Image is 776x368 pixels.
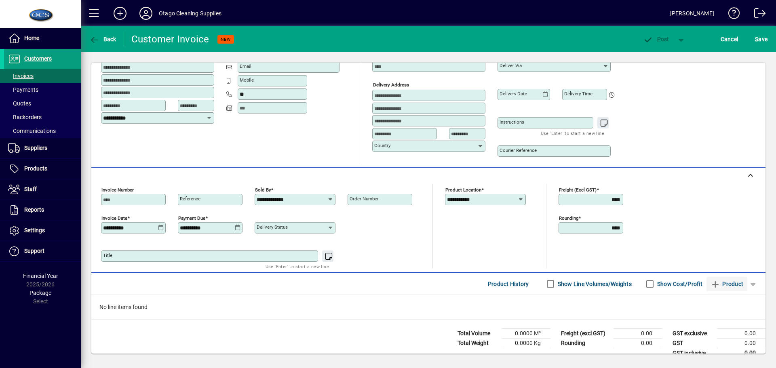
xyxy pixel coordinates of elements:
[753,32,770,46] button: Save
[4,83,81,97] a: Payments
[30,290,51,296] span: Package
[556,280,632,288] label: Show Line Volumes/Weights
[4,221,81,241] a: Settings
[668,329,717,339] td: GST exclusive
[24,35,39,41] span: Home
[178,215,205,221] mat-label: Payment due
[4,110,81,124] a: Backorders
[502,329,550,339] td: 0.0000 M³
[453,339,502,348] td: Total Weight
[4,200,81,220] a: Reports
[748,2,766,28] a: Logout
[350,196,379,202] mat-label: Order number
[24,145,47,151] span: Suppliers
[255,187,271,193] mat-label: Sold by
[453,329,502,339] td: Total Volume
[8,73,34,79] span: Invoices
[485,277,532,291] button: Product History
[101,215,127,221] mat-label: Invoice date
[4,97,81,110] a: Quotes
[101,187,134,193] mat-label: Invoice number
[500,119,524,125] mat-label: Instructions
[564,91,593,97] mat-label: Delivery time
[4,159,81,179] a: Products
[670,7,714,20] div: [PERSON_NAME]
[24,165,47,172] span: Products
[500,63,522,68] mat-label: Deliver via
[4,124,81,138] a: Communications
[240,63,251,69] mat-label: Email
[614,329,662,339] td: 0.00
[711,278,743,290] span: Product
[89,36,116,42] span: Back
[240,77,254,83] mat-label: Mobile
[24,248,44,254] span: Support
[500,91,527,97] mat-label: Delivery date
[107,6,133,21] button: Add
[755,36,758,42] span: S
[87,32,118,46] button: Back
[639,32,673,46] button: Post
[374,143,390,148] mat-label: Country
[4,69,81,83] a: Invoices
[24,186,37,192] span: Staff
[8,128,56,134] span: Communications
[257,224,288,230] mat-label: Delivery status
[445,187,481,193] mat-label: Product location
[717,339,765,348] td: 0.00
[159,7,221,20] div: Otago Cleaning Supplies
[4,28,81,48] a: Home
[614,339,662,348] td: 0.00
[719,32,740,46] button: Cancel
[81,32,125,46] app-page-header-button: Back
[557,339,614,348] td: Rounding
[721,33,738,46] span: Cancel
[24,55,52,62] span: Customers
[722,2,740,28] a: Knowledge Base
[24,206,44,213] span: Reports
[500,147,537,153] mat-label: Courier Reference
[23,273,58,279] span: Financial Year
[4,241,81,261] a: Support
[103,252,112,258] mat-label: Title
[8,100,31,107] span: Quotes
[656,280,702,288] label: Show Cost/Profit
[755,33,768,46] span: ave
[221,37,231,42] span: NEW
[131,33,209,46] div: Customer Invoice
[8,114,42,120] span: Backorders
[502,339,550,348] td: 0.0000 Kg
[24,227,45,233] span: Settings
[541,128,604,138] mat-hint: Use 'Enter' to start a new line
[91,295,765,320] div: No line items found
[4,138,81,158] a: Suppliers
[706,277,747,291] button: Product
[8,86,38,93] span: Payments
[266,262,329,271] mat-hint: Use 'Enter' to start a new line
[717,329,765,339] td: 0.00
[559,187,597,193] mat-label: Freight (excl GST)
[557,329,614,339] td: Freight (excl GST)
[657,36,661,42] span: P
[559,215,578,221] mat-label: Rounding
[643,36,669,42] span: ost
[668,348,717,358] td: GST inclusive
[4,179,81,200] a: Staff
[717,348,765,358] td: 0.00
[180,196,200,202] mat-label: Reference
[488,278,529,290] span: Product History
[133,6,159,21] button: Profile
[668,339,717,348] td: GST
